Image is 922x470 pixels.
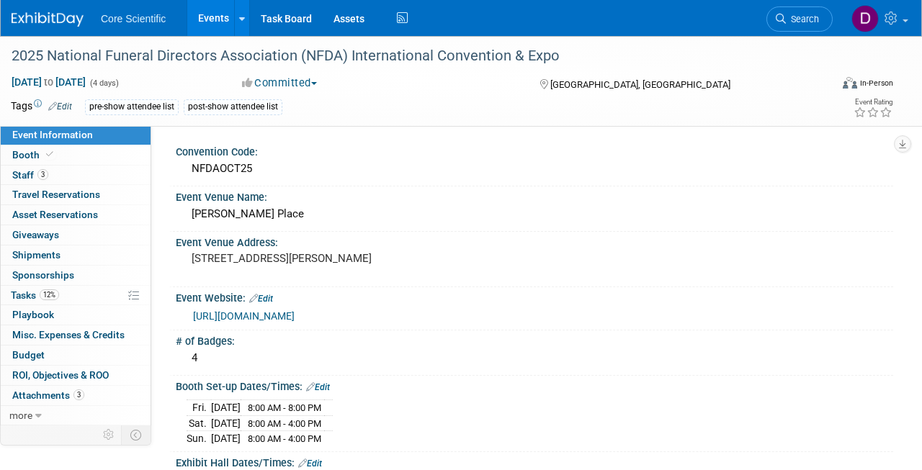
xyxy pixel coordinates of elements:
[11,99,72,115] td: Tags
[12,229,59,240] span: Giveaways
[1,286,151,305] a: Tasks12%
[6,43,818,69] div: 2025 National Funeral Directors Association (NFDA) International Convention & Expo
[12,169,48,181] span: Staff
[12,309,54,320] span: Playbook
[1,205,151,225] a: Asset Reservations
[176,376,893,394] div: Booth Set-up Dates/Times:
[12,209,98,220] span: Asset Reservations
[187,400,211,416] td: Fri.
[73,389,84,400] span: 3
[176,141,893,159] div: Convention Code:
[176,287,893,306] div: Event Website:
[193,310,295,322] a: [URL][DOMAIN_NAME]
[550,79,730,90] span: [GEOGRAPHIC_DATA], [GEOGRAPHIC_DATA]
[12,129,93,140] span: Event Information
[97,425,122,444] td: Personalize Event Tab Strip
[1,386,151,405] a: Attachments3
[248,433,321,444] span: 8:00 AM - 4:00 PM
[786,14,819,24] span: Search
[249,294,273,304] a: Edit
[89,78,119,88] span: (4 days)
[298,458,322,469] a: Edit
[306,382,330,392] a: Edit
[11,76,86,89] span: [DATE] [DATE]
[1,305,151,325] a: Playbook
[192,252,459,265] pre: [STREET_ADDRESS][PERSON_NAME]
[211,415,241,431] td: [DATE]
[12,349,45,361] span: Budget
[187,431,211,446] td: Sun.
[843,77,857,89] img: Format-Inperson.png
[1,185,151,204] a: Travel Reservations
[1,125,151,145] a: Event Information
[1,266,151,285] a: Sponsorships
[37,169,48,180] span: 3
[12,369,109,381] span: ROI, Objectives & ROO
[237,76,323,91] button: Committed
[1,406,151,425] a: more
[12,329,125,340] span: Misc. Expenses & Credits
[187,203,882,225] div: [PERSON_NAME] Place
[248,402,321,413] span: 8:00 AM - 8:00 PM
[211,400,241,416] td: [DATE]
[40,289,59,300] span: 12%
[85,99,179,114] div: pre-show attendee list
[11,289,59,301] span: Tasks
[1,225,151,245] a: Giveaways
[764,75,893,96] div: Event Format
[1,145,151,165] a: Booth
[12,249,61,261] span: Shipments
[851,5,879,32] img: Dan Boro
[184,99,282,114] div: post-show attendee list
[859,78,893,89] div: In-Person
[12,149,56,161] span: Booth
[187,347,882,369] div: 4
[46,150,53,158] i: Booth reservation complete
[42,76,55,88] span: to
[187,158,882,180] div: NFDAOCT25
[176,186,893,204] div: Event Venue Name:
[1,245,151,265] a: Shipments
[766,6,833,32] a: Search
[122,425,151,444] td: Toggle Event Tabs
[248,418,321,429] span: 8:00 AM - 4:00 PM
[176,330,893,348] div: # of Badges:
[12,189,100,200] span: Travel Reservations
[48,101,72,112] a: Edit
[1,166,151,185] a: Staff3
[12,12,84,27] img: ExhibitDay
[12,269,74,281] span: Sponsorships
[1,366,151,385] a: ROI, Objectives & ROO
[176,232,893,250] div: Event Venue Address:
[211,431,241,446] td: [DATE]
[854,99,892,106] div: Event Rating
[101,13,166,24] span: Core Scientific
[1,345,151,365] a: Budget
[187,415,211,431] td: Sat.
[1,325,151,345] a: Misc. Expenses & Credits
[12,389,84,401] span: Attachments
[9,410,32,421] span: more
